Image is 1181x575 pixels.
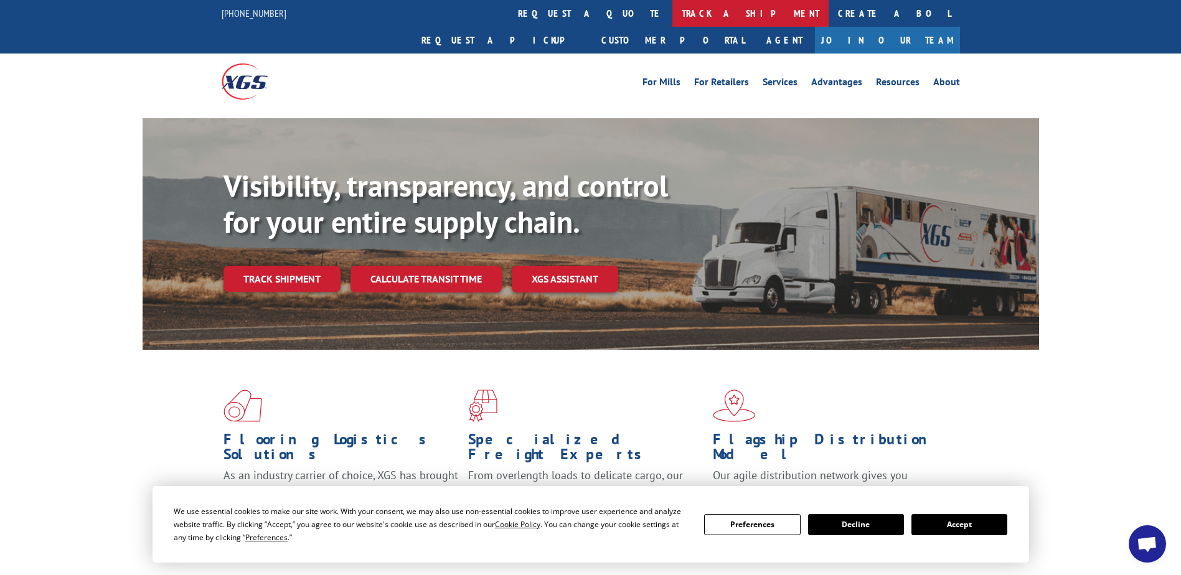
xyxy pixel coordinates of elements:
[174,505,689,544] div: We use essential cookies to make our site work. With your consent, we may also use non-essential ...
[763,77,798,91] a: Services
[713,468,942,497] span: Our agile distribution network gives you nationwide inventory management on demand.
[153,486,1029,563] div: Cookie Consent Prompt
[223,166,668,241] b: Visibility, transparency, and control for your entire supply chain.
[808,514,904,535] button: Decline
[495,519,540,530] span: Cookie Policy
[245,532,288,543] span: Preferences
[754,27,815,54] a: Agent
[815,27,960,54] a: Join Our Team
[223,390,262,422] img: xgs-icon-total-supply-chain-intelligence-red
[694,77,749,91] a: For Retailers
[412,27,592,54] a: Request a pickup
[911,514,1007,535] button: Accept
[713,390,756,422] img: xgs-icon-flagship-distribution-model-red
[811,77,862,91] a: Advantages
[713,432,948,468] h1: Flagship Distribution Model
[468,432,703,468] h1: Specialized Freight Experts
[1129,525,1166,563] div: Open chat
[223,468,458,512] span: As an industry carrier of choice, XGS has brought innovation and dedication to flooring logistics...
[223,266,341,292] a: Track shipment
[876,77,920,91] a: Resources
[468,468,703,523] p: From overlength loads to delicate cargo, our experienced staff knows the best way to move your fr...
[933,77,960,91] a: About
[642,77,680,91] a: For Mills
[704,514,800,535] button: Preferences
[592,27,754,54] a: Customer Portal
[351,266,502,292] a: Calculate transit time
[223,432,459,468] h1: Flooring Logistics Solutions
[512,266,618,292] a: XGS ASSISTANT
[468,390,497,422] img: xgs-icon-focused-on-flooring-red
[222,7,286,19] a: [PHONE_NUMBER]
